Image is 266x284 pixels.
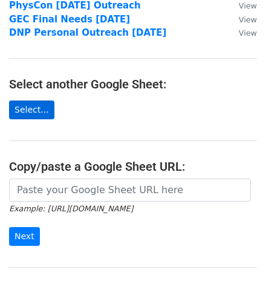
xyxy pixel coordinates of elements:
a: GEC Final Needs [DATE] [9,14,130,25]
small: View [239,15,257,24]
small: Example: [URL][DOMAIN_NAME] [9,204,133,213]
small: View [239,1,257,10]
iframe: Chat Widget [206,226,266,284]
input: Next [9,227,40,246]
input: Paste your Google Sheet URL here [9,179,251,202]
h4: Copy/paste a Google Sheet URL: [9,159,257,174]
a: View [227,27,257,38]
small: View [239,28,257,38]
h4: Select another Google Sheet: [9,77,257,91]
a: DNP Personal Outreach [DATE] [9,27,166,38]
a: View [227,14,257,25]
a: Select... [9,101,54,119]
